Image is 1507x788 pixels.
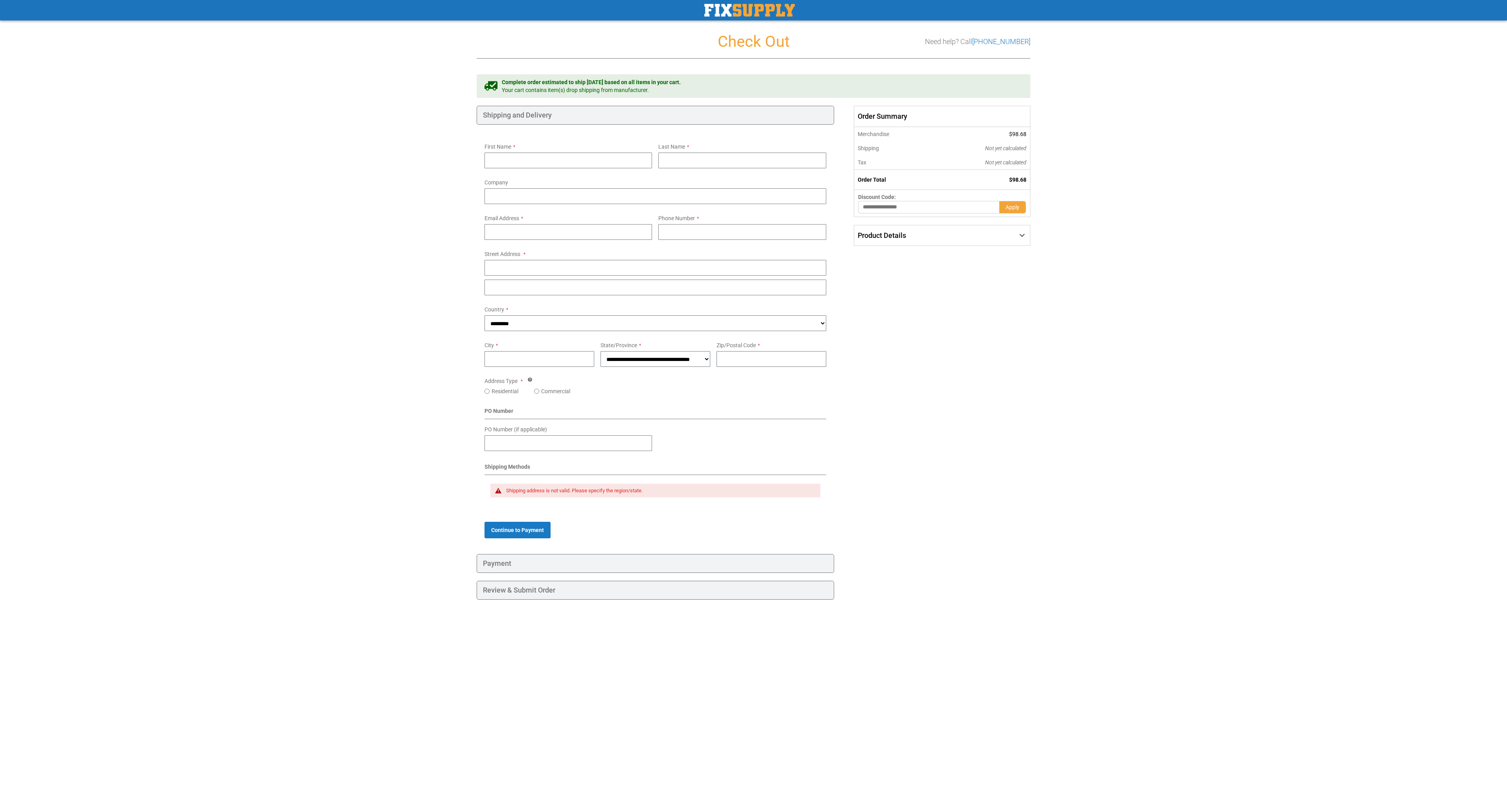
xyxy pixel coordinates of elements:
th: Merchandise [854,127,932,141]
span: Shipping [858,145,879,151]
span: Apply [1006,204,1019,210]
span: Your cart contains item(s) drop shipping from manufacturer. [502,86,681,94]
span: Continue to Payment [491,527,544,533]
span: Last Name [658,144,685,150]
button: Apply [999,201,1026,214]
span: Order Summary [854,106,1030,127]
label: Residential [492,387,518,395]
div: Review & Submit Order [477,581,834,600]
a: [PHONE_NUMBER] [972,37,1030,46]
label: Commercial [541,387,570,395]
span: Discount Code: [858,194,896,200]
span: Complete order estimated to ship [DATE] based on all items in your cart. [502,78,681,86]
strong: Order Total [858,177,886,183]
span: Phone Number [658,215,695,221]
a: store logo [704,4,795,17]
span: Zip/Postal Code [717,342,756,348]
span: $98.68 [1009,131,1026,137]
div: Payment [477,554,834,573]
span: State/Province [601,342,637,348]
h1: Check Out [477,33,1030,50]
span: City [485,342,494,348]
span: PO Number (if applicable) [485,426,547,433]
th: Tax [854,155,932,170]
img: Fix Industrial Supply [704,4,795,17]
span: Country [485,306,504,313]
span: Email Address [485,215,519,221]
div: Shipping Methods [485,463,826,475]
button: Continue to Payment [485,522,551,538]
h3: Need help? Call [925,38,1030,46]
span: Not yet calculated [985,159,1026,166]
span: $98.68 [1009,177,1026,183]
div: PO Number [485,407,826,419]
span: Product Details [858,231,906,239]
span: Not yet calculated [985,145,1026,151]
span: Address Type [485,378,518,384]
div: Shipping and Delivery [477,106,834,125]
span: First Name [485,144,511,150]
span: Company [485,179,508,186]
span: Street Address [485,251,520,257]
div: Shipping address is not valid. Please specify the region/state. [506,488,812,494]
